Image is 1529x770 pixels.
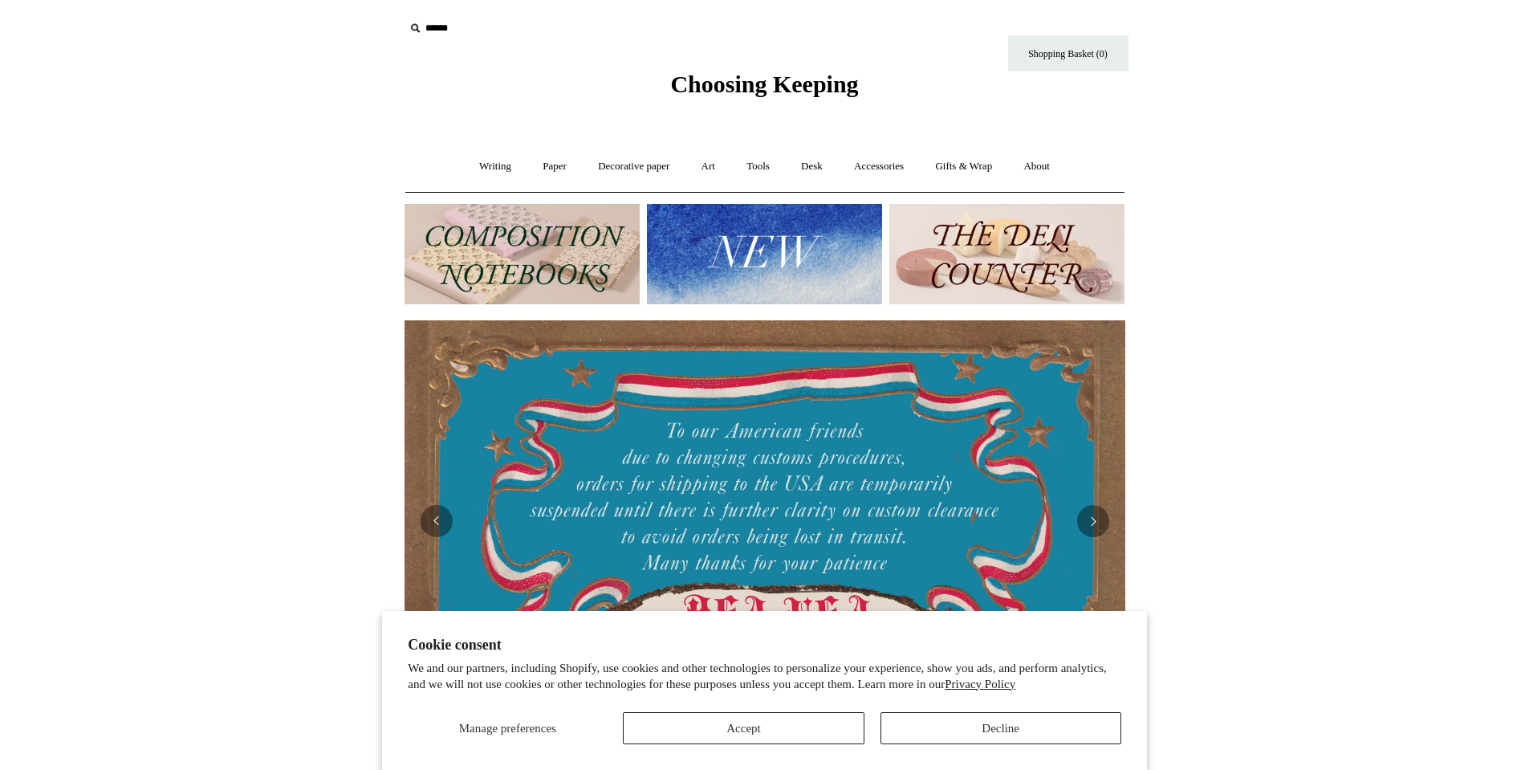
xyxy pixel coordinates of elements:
a: Paper [528,145,581,188]
button: Previous [421,505,453,537]
img: New.jpg__PID:f73bdf93-380a-4a35-bcfe-7823039498e1 [647,204,882,304]
a: Art [687,145,730,188]
a: Decorative paper [584,145,684,188]
a: Accessories [840,145,918,188]
a: Privacy Policy [945,678,1015,691]
span: Choosing Keeping [670,71,858,97]
button: Manage preferences [408,712,607,744]
a: Desk [787,145,837,188]
a: Writing [465,145,526,188]
img: 202302 Composition ledgers.jpg__PID:69722ee6-fa44-49dd-a067-31375e5d54ec [405,204,640,304]
img: The Deli Counter [889,204,1124,304]
button: Accept [623,712,864,744]
a: Gifts & Wrap [921,145,1006,188]
a: Shopping Basket (0) [1008,35,1128,71]
p: We and our partners, including Shopify, use cookies and other technologies to personalize your ex... [408,661,1121,692]
button: Decline [880,712,1121,744]
a: Tools [732,145,784,188]
button: Next [1077,505,1109,537]
a: Choosing Keeping [670,84,858,95]
h2: Cookie consent [408,637,1121,654]
a: About [1009,145,1064,188]
img: USA PSA .jpg__PID:33428022-6587-48b7-8b57-d7eefc91f15a [405,320,1125,722]
span: Manage preferences [459,722,556,735]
